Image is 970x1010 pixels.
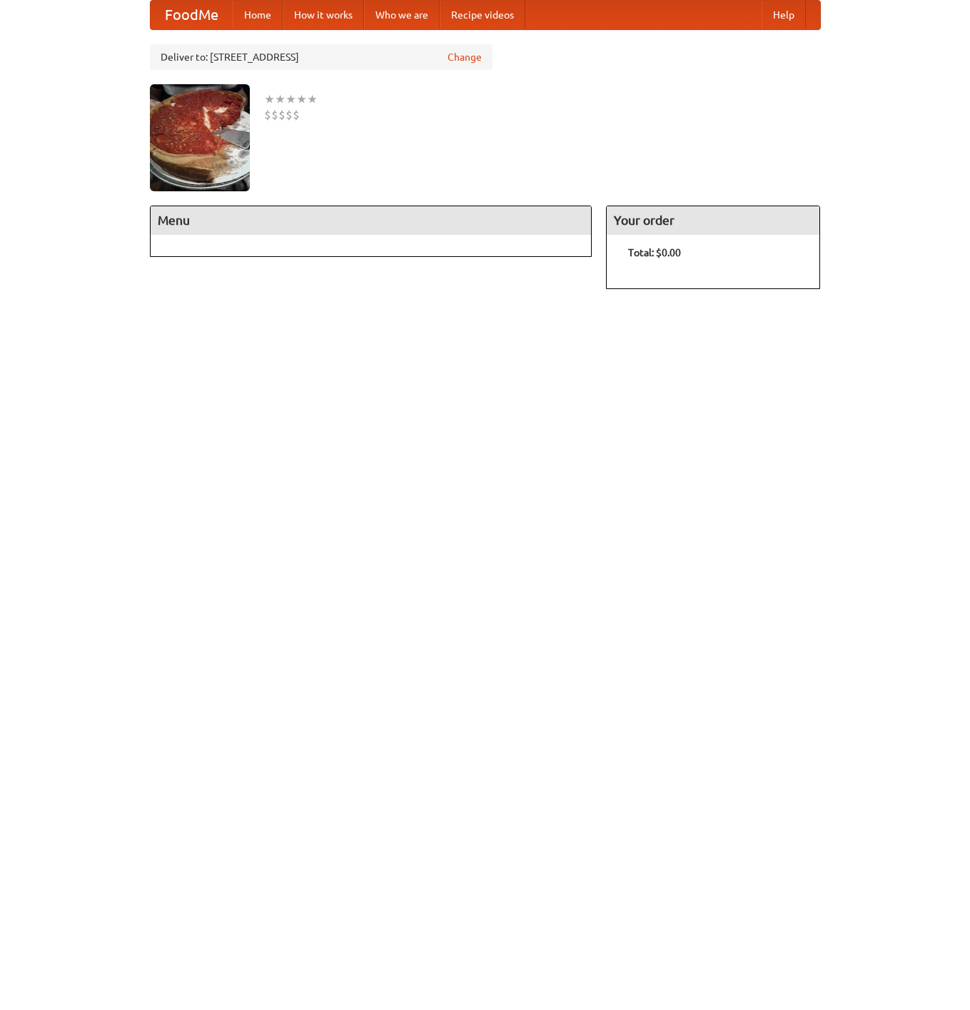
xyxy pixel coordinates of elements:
li: ★ [307,91,318,107]
a: Who we are [364,1,440,29]
b: Total: $0.00 [628,247,681,258]
a: Change [448,50,482,64]
img: angular.jpg [150,84,250,191]
h4: Menu [151,206,592,235]
a: How it works [283,1,364,29]
li: $ [286,107,293,123]
a: Help [762,1,806,29]
a: Recipe videos [440,1,525,29]
li: $ [264,107,271,123]
li: $ [271,107,278,123]
a: FoodMe [151,1,233,29]
li: $ [278,107,286,123]
h4: Your order [607,206,819,235]
li: ★ [275,91,286,107]
li: ★ [264,91,275,107]
li: ★ [296,91,307,107]
a: Home [233,1,283,29]
li: ★ [286,91,296,107]
li: $ [293,107,300,123]
div: Deliver to: [STREET_ADDRESS] [150,44,492,70]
